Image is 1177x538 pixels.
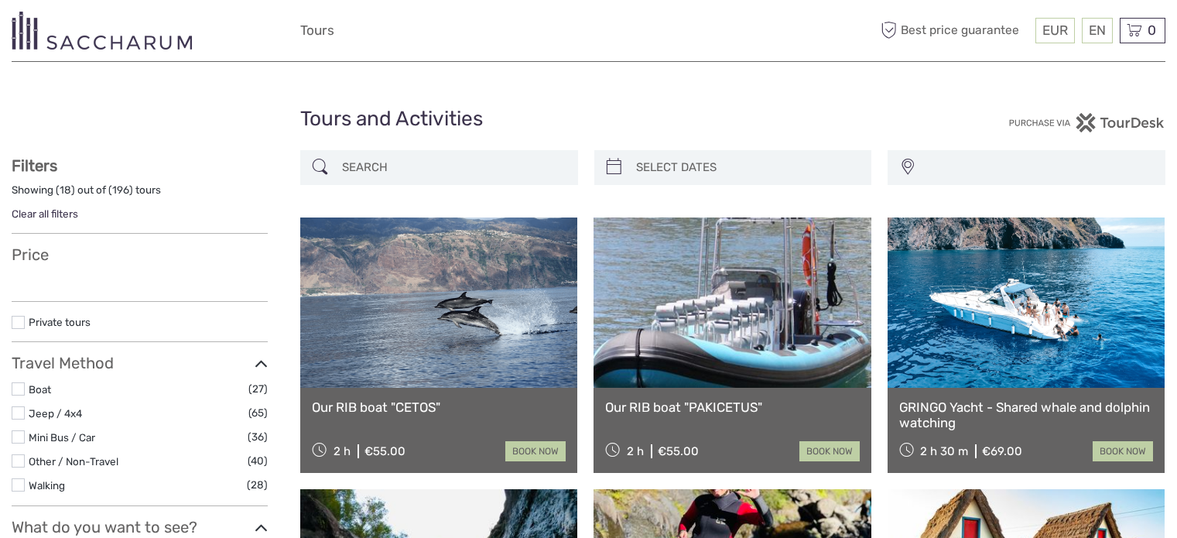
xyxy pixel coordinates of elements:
[29,479,65,492] a: Walking
[920,444,968,458] span: 2 h 30 m
[364,444,405,458] div: €55.00
[29,431,95,444] a: Mini Bus / Car
[12,245,268,264] h3: Price
[248,428,268,446] span: (36)
[630,154,864,181] input: SELECT DATES
[334,444,351,458] span: 2 h
[248,380,268,398] span: (27)
[799,441,860,461] a: book now
[1082,18,1113,43] div: EN
[505,441,566,461] a: book now
[29,455,118,468] a: Other / Non-Travel
[1042,22,1068,38] span: EUR
[336,154,570,181] input: SEARCH
[605,399,859,415] a: Our RIB boat "PAKICETUS"
[899,399,1153,431] a: GRINGO Yacht - Shared whale and dolphin watching
[982,444,1022,458] div: €69.00
[1093,441,1153,461] a: book now
[29,383,51,396] a: Boat
[248,452,268,470] span: (40)
[12,207,78,220] a: Clear all filters
[248,404,268,422] span: (65)
[29,316,91,328] a: Private tours
[247,476,268,494] span: (28)
[60,183,71,197] label: 18
[12,183,268,207] div: Showing ( ) out of ( ) tours
[300,107,878,132] h1: Tours and Activities
[1145,22,1158,38] span: 0
[300,19,334,42] a: Tours
[29,407,82,420] a: Jeep / 4x4
[627,444,644,458] span: 2 h
[12,518,268,536] h3: What do you want to see?
[658,444,699,458] div: €55.00
[12,12,192,50] img: 3281-7c2c6769-d4eb-44b0-bed6-48b5ed3f104e_logo_small.png
[877,18,1032,43] span: Best price guarantee
[12,156,57,175] strong: Filters
[112,183,129,197] label: 196
[12,354,268,372] h3: Travel Method
[312,399,566,415] a: Our RIB boat "CETOS"
[1008,113,1165,132] img: PurchaseViaTourDesk.png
